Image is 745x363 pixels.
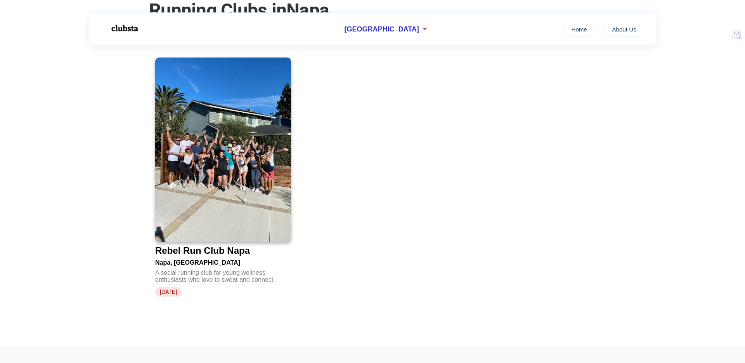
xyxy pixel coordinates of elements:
[155,287,182,297] span: [DATE]
[155,256,291,266] div: Napa, [GEOGRAPHIC_DATA]
[563,22,595,37] a: Home
[344,25,419,33] span: [GEOGRAPHIC_DATA]
[155,245,250,256] div: Rebel Run Club Napa
[604,22,644,37] a: About Us
[155,58,291,242] img: Rebel Run Club Napa
[155,58,291,297] a: Rebel Run Club NapaRebel Run Club NapaNapa, [GEOGRAPHIC_DATA]A social running club for young well...
[155,266,291,283] div: A social running club for young wellness enthusiasts who love to sweat and connect.
[101,19,147,38] img: Logo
